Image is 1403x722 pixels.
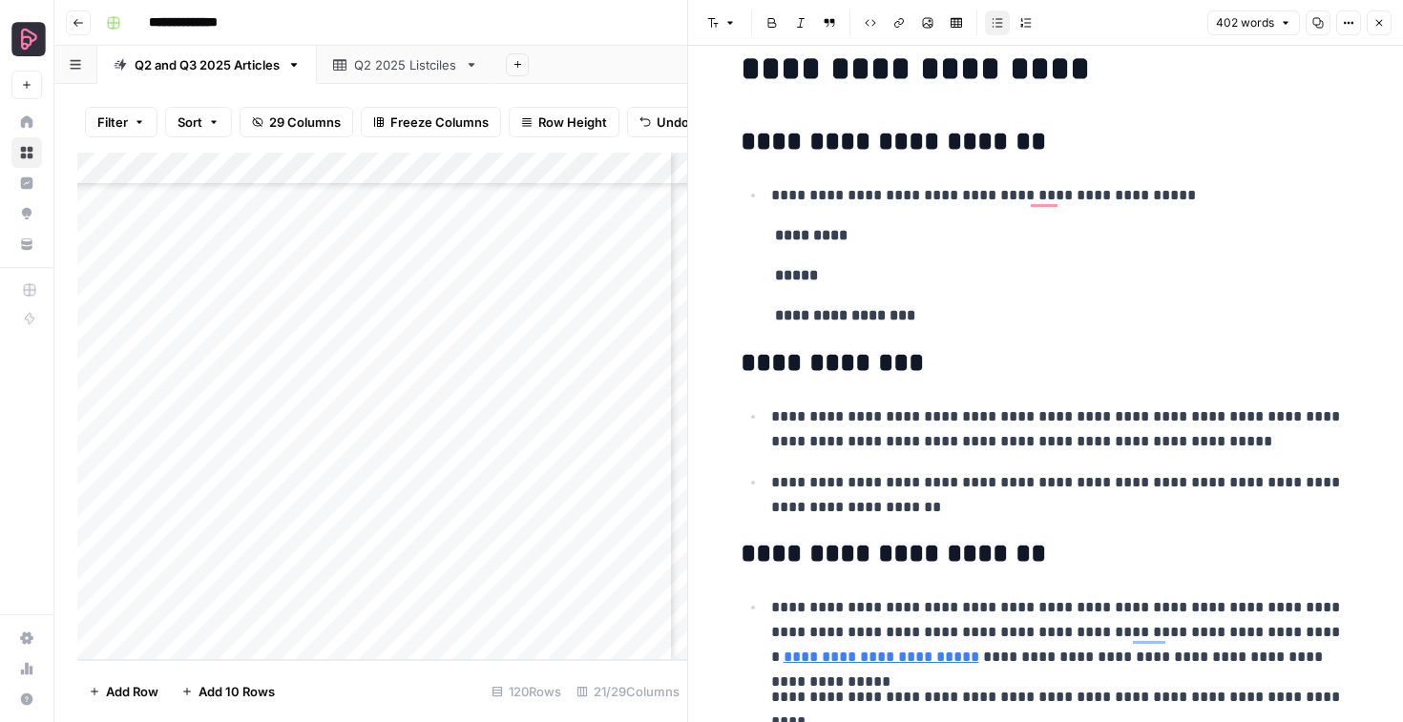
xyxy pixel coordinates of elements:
span: Undo [657,113,689,132]
span: Add Row [106,682,158,701]
a: Settings [11,623,42,653]
button: 29 Columns [240,107,353,137]
div: 120 Rows [484,676,569,707]
span: Filter [97,113,128,132]
button: Help + Support [11,684,42,714]
span: Freeze Columns [390,113,489,132]
a: Browse [11,137,42,168]
button: 402 words [1207,10,1300,35]
a: Usage [11,653,42,684]
span: 402 words [1216,14,1274,31]
button: Sort [165,107,232,137]
a: Q2 2025 Listciles [317,46,494,84]
div: Q2 2025 Listciles [354,55,457,74]
button: Freeze Columns [361,107,501,137]
button: Undo [627,107,701,137]
a: Home [11,107,42,137]
button: Add Row [77,676,170,707]
a: Your Data [11,229,42,259]
a: Opportunities [11,198,42,229]
span: Sort [178,113,202,132]
button: Workspace: Preply Business [11,15,42,63]
a: Insights [11,168,42,198]
span: Row Height [538,113,607,132]
span: 29 Columns [269,113,341,132]
div: Q2 and Q3 2025 Articles [135,55,280,74]
button: Row Height [509,107,619,137]
span: Add 10 Rows [199,682,275,701]
img: Preply Business Logo [11,22,46,56]
button: Filter [85,107,157,137]
div: 21/29 Columns [569,676,687,707]
button: Add 10 Rows [170,676,286,707]
a: Q2 and Q3 2025 Articles [97,46,317,84]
